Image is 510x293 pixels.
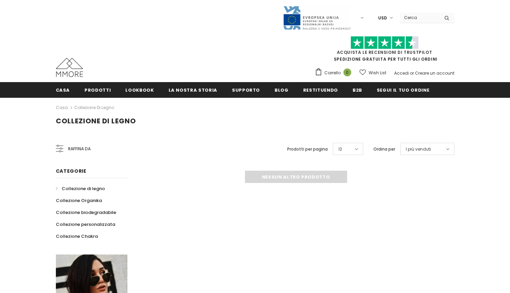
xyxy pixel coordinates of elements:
[56,233,98,240] span: Collezione Chakra
[283,5,351,30] img: Javni Razpis
[56,230,98,242] a: Collezione Chakra
[410,70,414,76] span: or
[56,82,70,97] a: Casa
[351,36,419,49] img: Fidati di Pilot Stars
[84,82,111,97] a: Prodotti
[232,82,260,97] a: supporto
[56,168,87,174] span: Categorie
[275,87,289,93] span: Blog
[62,185,105,192] span: Collezione di legno
[343,68,351,76] span: 0
[337,49,432,55] a: Acquista le recensioni di TrustPilot
[56,87,70,93] span: Casa
[56,209,116,216] span: Collezione biodegradabile
[415,70,454,76] a: Creare un account
[56,197,102,204] span: Collezione Organika
[394,70,409,76] a: Accedi
[169,87,217,93] span: La nostra storia
[324,70,341,76] span: Carrello
[373,146,395,153] label: Ordina per
[56,104,68,112] a: Casa
[303,82,338,97] a: Restituendo
[84,87,111,93] span: Prodotti
[315,68,355,78] a: Carrello 0
[56,218,115,230] a: Collezione personalizzata
[353,87,362,93] span: B2B
[283,15,351,20] a: Javni Razpis
[275,82,289,97] a: Blog
[56,58,83,77] img: Casi MMORE
[406,146,431,153] span: I più venduti
[232,87,260,93] span: supporto
[56,183,105,195] a: Collezione di legno
[56,206,116,218] a: Collezione biodegradabile
[377,87,429,93] span: Segui il tuo ordine
[315,39,454,62] span: SPEDIZIONE GRATUITA PER TUTTI GLI ORDINI
[56,221,115,228] span: Collezione personalizzata
[287,146,328,153] label: Prodotti per pagina
[125,82,154,97] a: Lookbook
[68,145,91,153] span: Raffina da
[377,82,429,97] a: Segui il tuo ordine
[169,82,217,97] a: La nostra storia
[359,67,386,79] a: Wish List
[378,15,387,21] span: USD
[56,116,136,126] span: Collezione di legno
[125,87,154,93] span: Lookbook
[303,87,338,93] span: Restituendo
[400,13,439,22] input: Search Site
[369,70,386,76] span: Wish List
[353,82,362,97] a: B2B
[338,146,342,153] span: 12
[56,195,102,206] a: Collezione Organika
[74,105,114,110] a: Collezione di legno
